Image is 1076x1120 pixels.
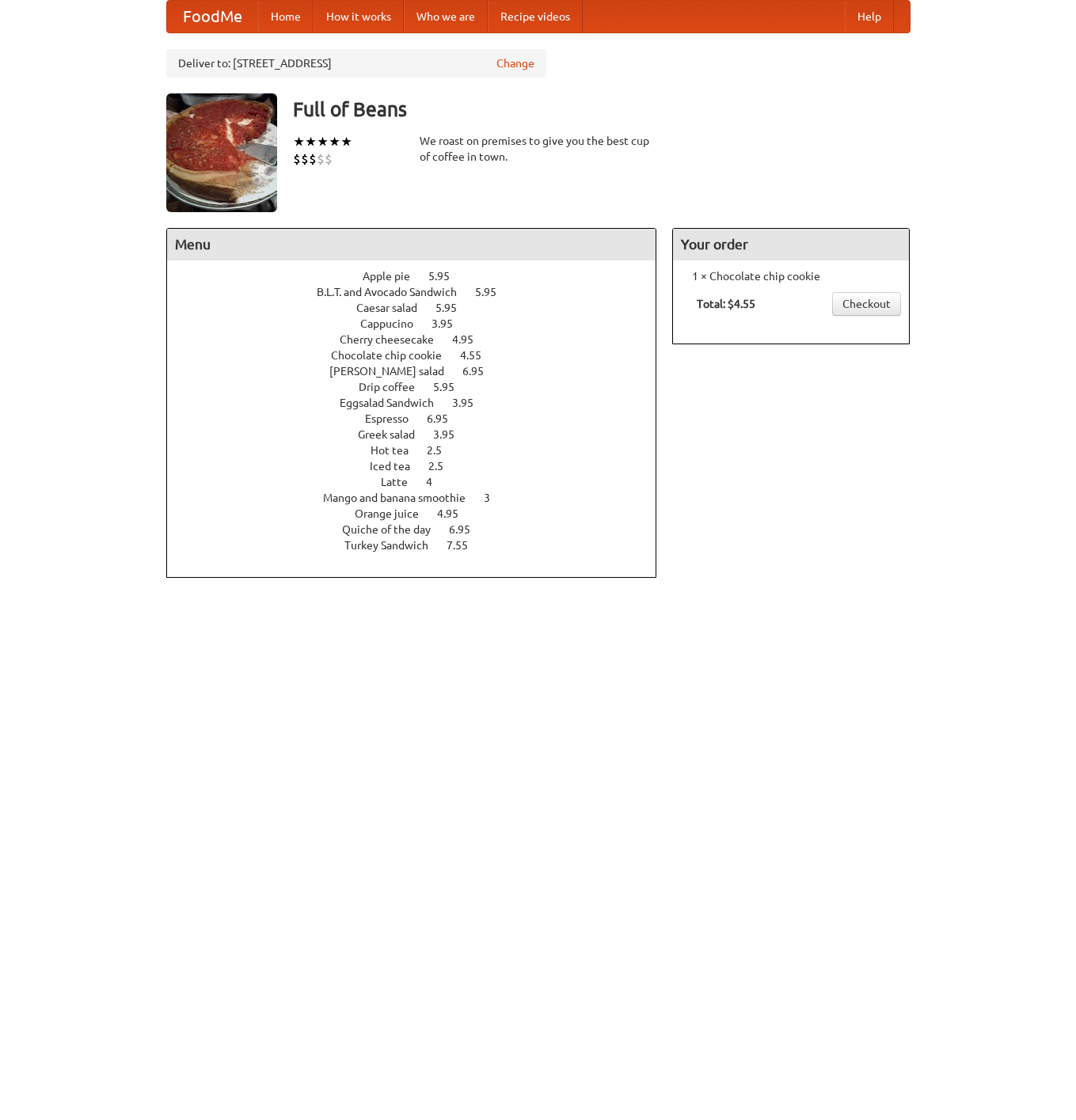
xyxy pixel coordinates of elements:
[428,460,459,473] span: 2.5
[331,349,511,362] a: Chocolate chip cookie 4.55
[427,412,464,425] span: 6.95
[329,133,340,150] li: ★
[673,229,909,260] h4: Your order
[370,460,426,473] span: Iced tea
[360,317,482,330] a: Cappucino 3.95
[166,93,277,212] img: angular.jpg
[309,150,317,168] li: $
[358,428,484,441] a: Greek salad 3.95
[420,133,657,165] div: We roast on premises to give you the best cup of coffee in town.
[381,476,424,488] span: Latte
[363,270,426,283] span: Apple pie
[340,133,352,150] li: ★
[359,381,431,393] span: Drip coffee
[437,507,474,520] span: 4.95
[305,133,317,150] li: ★
[371,444,424,457] span: Hot tea
[404,1,488,32] a: Who we are
[452,397,489,409] span: 3.95
[435,302,473,314] span: 5.95
[167,229,656,260] h4: Menu
[370,460,473,473] a: Iced tea 2.5
[363,270,479,283] a: Apple pie 5.95
[344,539,444,552] span: Turkey Sandwich
[331,349,458,362] span: Chocolate chip cookie
[355,507,435,520] span: Orange juice
[452,333,489,346] span: 4.95
[427,444,458,457] span: 2.5
[356,302,486,314] a: Caesar salad 5.95
[433,381,470,393] span: 5.95
[426,476,448,488] span: 4
[356,302,433,314] span: Caesar salad
[488,1,583,32] a: Recipe videos
[342,523,500,536] a: Quiche of the day 6.95
[344,539,497,552] a: Turkey Sandwich 7.55
[317,150,325,168] li: $
[358,428,431,441] span: Greek salad
[166,49,546,78] div: Deliver to: [STREET_ADDRESS]
[329,365,460,378] span: [PERSON_NAME] salad
[342,523,447,536] span: Quiche of the day
[432,317,469,330] span: 3.95
[681,268,901,284] li: 1 × Chocolate chip cookie
[340,397,450,409] span: Eggsalad Sandwich
[496,55,534,71] a: Change
[325,150,333,168] li: $
[317,286,473,298] span: B.L.T. and Avocado Sandwich
[317,286,526,298] a: B.L.T. and Avocado Sandwich 5.95
[301,150,309,168] li: $
[365,412,424,425] span: Espresso
[428,270,466,283] span: 5.95
[355,507,488,520] a: Orange juice 4.95
[293,150,301,168] li: $
[329,365,513,378] a: [PERSON_NAME] salad 6.95
[371,444,471,457] a: Hot tea 2.5
[323,492,481,504] span: Mango and banana smoothie
[317,133,329,150] li: ★
[360,317,429,330] span: Cappucino
[258,1,314,32] a: Home
[697,298,755,310] b: Total: $4.55
[167,1,258,32] a: FoodMe
[340,333,503,346] a: Cherry cheesecake 4.95
[340,333,450,346] span: Cherry cheesecake
[433,428,470,441] span: 3.95
[845,1,894,32] a: Help
[475,286,512,298] span: 5.95
[359,381,484,393] a: Drip coffee 5.95
[484,492,506,504] span: 3
[293,93,911,125] h3: Full of Beans
[340,397,503,409] a: Eggsalad Sandwich 3.95
[323,492,519,504] a: Mango and banana smoothie 3
[381,476,462,488] a: Latte 4
[462,365,500,378] span: 6.95
[449,523,486,536] span: 6.95
[293,133,305,150] li: ★
[365,412,477,425] a: Espresso 6.95
[447,539,484,552] span: 7.55
[314,1,404,32] a: How it works
[832,292,901,316] a: Checkout
[460,349,497,362] span: 4.55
